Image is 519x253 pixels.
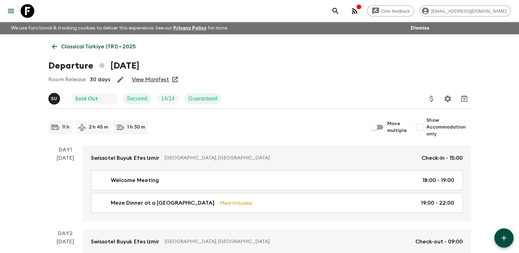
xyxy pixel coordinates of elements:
[48,146,83,154] p: Day 1
[4,4,18,18] button: menu
[90,75,110,84] p: 30 days
[48,229,83,238] p: Day 2
[422,176,454,184] p: 18:00 - 19:00
[157,93,179,104] div: Trip Fill
[165,155,416,161] p: [GEOGRAPHIC_DATA], [GEOGRAPHIC_DATA]
[457,92,471,106] button: Archive (Completed, Cancelled or Unsynced Departures only)
[427,9,510,14] span: [EMAIL_ADDRESS][DOMAIN_NAME]
[441,92,455,106] button: Settings
[48,75,86,84] p: Room Release:
[48,59,139,73] h1: Departure [DATE]
[165,238,410,245] p: [GEOGRAPHIC_DATA], [GEOGRAPHIC_DATA]
[48,93,61,105] button: SU
[409,23,431,33] button: Dismiss
[91,238,159,246] p: Swissotel Buyuk Efes Izmir
[425,92,438,106] button: Update Price, Early Bird Discount and Costs
[8,22,231,34] p: We use functional & tracking cookies to deliver this experience. See our for more.
[329,4,342,18] button: search adventures
[111,199,214,207] p: Meze Dinner at a [GEOGRAPHIC_DATA]
[161,95,175,103] p: 14 / 14
[422,154,463,162] p: Check-in - 15:00
[420,5,511,16] div: [EMAIL_ADDRESS][DOMAIN_NAME]
[123,93,152,104] div: Secured
[91,154,159,162] p: Swissotel Buyuk Efes Izmir
[132,76,169,83] a: View Manifest
[426,117,471,137] span: Show Accommodation only
[91,170,463,190] a: Welcome Meeting18:00 - 19:00
[61,43,136,51] p: Classical Türkiye (TR1) • 2025
[378,9,414,14] span: Give feedback
[173,26,207,31] a: Privacy Policy
[367,5,414,16] a: Give feedback
[48,40,140,53] a: Classical Türkiye (TR1) • 2025
[421,199,454,207] p: 19:00 - 22:00
[415,238,463,246] p: Check-out - 09:00
[51,96,57,101] p: S U
[62,124,70,131] p: 11 h
[387,120,407,134] span: Move multiple
[91,193,463,213] a: Meze Dinner at a [GEOGRAPHIC_DATA]Meal Included19:00 - 22:00
[188,95,217,103] p: Guaranteed
[57,154,74,221] div: [DATE]
[220,199,252,207] p: Meal Included
[48,95,61,100] span: Sefa Uz
[127,95,148,103] p: Secured
[127,124,145,131] p: 1 h 30 m
[83,146,471,170] a: Swissotel Buyuk Efes Izmir[GEOGRAPHIC_DATA], [GEOGRAPHIC_DATA]Check-in - 15:00
[75,95,98,103] p: Sold Out
[89,124,108,131] p: 2 h 45 m
[111,176,159,184] p: Welcome Meeting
